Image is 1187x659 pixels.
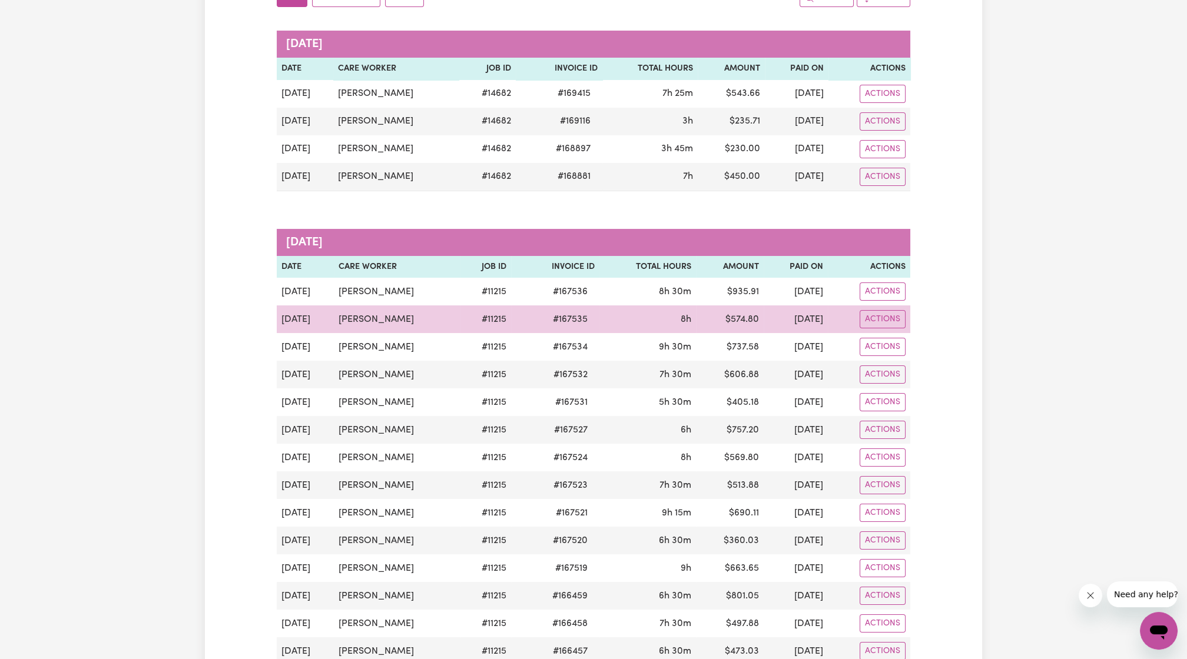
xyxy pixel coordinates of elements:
td: [DATE] [764,554,828,582]
td: # 11215 [460,527,512,554]
td: [DATE] [277,444,334,471]
td: # 11215 [460,361,512,388]
span: 9 hours [681,564,691,573]
td: [DATE] [277,610,334,637]
td: # 11215 [460,471,512,499]
td: [DATE] [277,305,334,333]
td: [PERSON_NAME] [333,80,459,108]
th: Care Worker [333,58,459,80]
td: [DATE] [765,80,828,108]
span: # 166458 [545,617,595,631]
span: 6 hours [681,425,691,435]
td: [PERSON_NAME] [334,582,460,610]
td: # 14682 [459,135,516,163]
span: 6 hours 30 minutes [659,591,691,601]
td: [DATE] [764,416,828,444]
td: $ 606.88 [696,361,764,388]
button: Actions [860,310,906,328]
th: Actions [828,58,910,80]
td: # 11215 [460,333,512,361]
td: [DATE] [277,471,334,499]
td: [DATE] [277,582,334,610]
td: $ 230.00 [698,135,765,163]
td: # 11215 [460,554,512,582]
td: # 11215 [460,444,512,471]
span: 7 hours 30 minutes [659,370,691,380]
td: [DATE] [277,499,334,527]
td: $ 801.05 [696,582,764,610]
td: # 11215 [460,499,512,527]
td: [DATE] [277,80,333,108]
span: 7 hours [683,172,693,181]
td: [PERSON_NAME] [334,471,460,499]
td: [PERSON_NAME] [334,444,460,471]
button: Actions [860,338,906,356]
td: # 14682 [459,80,516,108]
span: # 167524 [546,451,595,465]
td: [PERSON_NAME] [334,361,460,388]
td: # 11215 [460,388,512,416]
span: 6 hours 30 minutes [659,647,691,656]
td: $ 450.00 [698,163,765,191]
span: 3 hours 45 minutes [661,144,693,154]
td: $ 405.18 [696,388,764,416]
iframe: Button to launch messaging window [1140,612,1178,650]
td: [DATE] [277,333,334,361]
th: Job ID [460,256,512,278]
td: [DATE] [764,499,828,527]
span: 6 hours 30 minutes [659,536,691,545]
span: # 167519 [548,561,595,575]
span: 7 hours 30 minutes [659,481,691,490]
td: $ 513.88 [696,471,764,499]
button: Actions [860,448,906,467]
span: # 168881 [551,169,598,184]
td: # 11215 [460,278,512,305]
span: # 167535 [546,312,595,327]
td: [DATE] [765,163,828,191]
th: Total Hours [602,58,698,80]
button: Actions [860,85,906,103]
td: [PERSON_NAME] [334,305,460,333]
button: Actions [860,140,906,158]
td: $ 757.20 [696,416,764,444]
span: # 167534 [546,340,595,354]
th: Date [277,58,333,80]
td: [DATE] [277,554,334,582]
button: Actions [860,587,906,605]
td: [DATE] [765,108,828,135]
th: Amount [696,256,764,278]
span: 9 hours 30 minutes [659,342,691,352]
button: Actions [860,393,906,411]
td: [DATE] [277,416,334,444]
iframe: Close message [1079,584,1102,607]
td: [DATE] [764,582,828,610]
td: # 11215 [460,305,512,333]
th: Invoice ID [516,58,602,80]
td: [DATE] [765,135,828,163]
th: Actions [828,256,910,278]
caption: [DATE] [277,31,910,58]
button: Actions [860,421,906,439]
td: [DATE] [277,361,334,388]
td: [PERSON_NAME] [334,278,460,305]
th: Care Worker [334,256,460,278]
td: $ 543.66 [698,80,765,108]
span: # 167527 [547,423,595,437]
td: [DATE] [764,471,828,499]
button: Actions [860,168,906,186]
th: Job ID [459,58,516,80]
span: 7 hours 30 minutes [659,619,691,628]
td: [DATE] [277,135,333,163]
th: Total Hours [599,256,696,278]
caption: [DATE] [277,229,910,256]
td: [PERSON_NAME] [334,499,460,527]
td: [DATE] [764,278,828,305]
span: # 167523 [546,478,595,492]
th: Amount [698,58,765,80]
th: Date [277,256,334,278]
span: 9 hours 15 minutes [662,508,691,518]
td: $ 737.58 [696,333,764,361]
td: $ 663.65 [696,554,764,582]
td: $ 569.80 [696,444,764,471]
td: $ 360.03 [696,527,764,554]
